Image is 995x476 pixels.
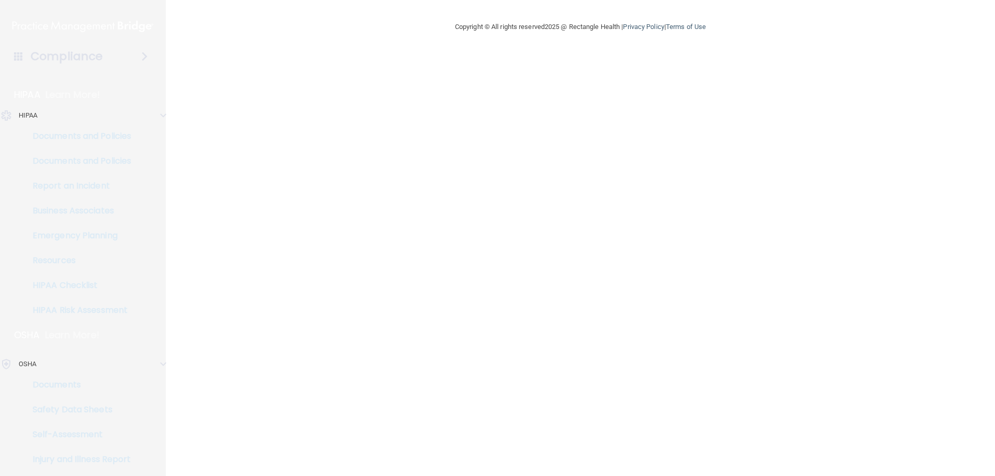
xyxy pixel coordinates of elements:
p: Self-Assessment [7,429,148,440]
p: Report an Incident [7,181,148,191]
p: Resources [7,255,148,266]
p: HIPAA [19,109,38,122]
p: Documents and Policies [7,131,148,141]
div: Copyright © All rights reserved 2025 @ Rectangle Health | | [391,10,770,44]
h4: Compliance [31,49,103,64]
a: Terms of Use [666,23,706,31]
p: Business Associates [7,206,148,216]
img: PMB logo [12,16,153,37]
p: OSHA [14,329,40,341]
p: Emergency Planning [7,230,148,241]
p: Learn More! [45,329,100,341]
p: HIPAA Checklist [7,280,148,291]
p: Safety Data Sheets [7,405,148,415]
p: HIPAA [14,89,40,101]
p: Injury and Illness Report [7,454,148,465]
p: OSHA [19,358,36,370]
p: Learn More! [46,89,101,101]
p: HIPAA Risk Assessment [7,305,148,315]
p: Documents [7,380,148,390]
a: Privacy Policy [623,23,664,31]
p: Documents and Policies [7,156,148,166]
